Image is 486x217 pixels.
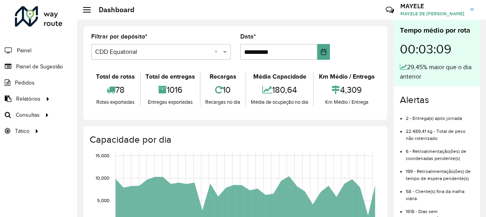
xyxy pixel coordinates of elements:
[406,162,474,182] li: 199 - Retroalimentação(ões) de tempo de espera pendente(s)
[15,127,29,135] span: Tático
[91,6,134,14] h2: Dashboard
[400,94,474,106] h4: Alertas
[406,142,474,162] li: 6 - Retroalimentação(ões) de coordenadas pendente(s)
[16,95,40,103] span: Relatórios
[400,2,464,10] h3: MAYELE
[406,182,474,202] li: 58 - Cliente(s) fora da malha viária
[400,36,474,63] div: 00:03:09
[248,98,311,106] div: Média de ocupação no dia
[93,81,138,98] div: 78
[240,32,256,41] label: Data
[97,198,109,203] text: 5,000
[143,81,198,98] div: 1016
[15,79,35,87] span: Pedidos
[96,175,109,180] text: 10,000
[143,98,198,106] div: Entregas exportadas
[316,72,377,81] div: Km Médio / Entrega
[400,25,474,36] div: Tempo médio por rota
[248,72,311,81] div: Média Capacidade
[16,63,63,71] span: Painel de Sugestão
[143,72,198,81] div: Total de entregas
[91,32,147,41] label: Filtrar por depósito
[316,98,377,106] div: Km Médio / Entrega
[90,134,379,145] h4: Capacidade por dia
[17,46,31,55] span: Painel
[202,98,243,106] div: Recargas no dia
[93,98,138,106] div: Rotas exportadas
[400,63,474,81] div: 29,45% maior que o dia anterior
[406,109,474,122] li: 2 - Entrega(s) após jornada
[248,81,311,98] div: 180,64
[400,10,464,17] span: MAYELE DE [PERSON_NAME]
[202,72,243,81] div: Recargas
[96,153,109,158] text: 15,000
[406,122,474,142] li: 22.489,41 kg - Total de peso não roteirizado
[317,44,330,60] button: Choose Date
[214,47,221,57] span: Clear all
[316,81,377,98] div: 4,309
[16,111,40,119] span: Consultas
[381,2,398,18] a: Contato Rápido
[93,72,138,81] div: Total de rotas
[202,81,243,98] div: 10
